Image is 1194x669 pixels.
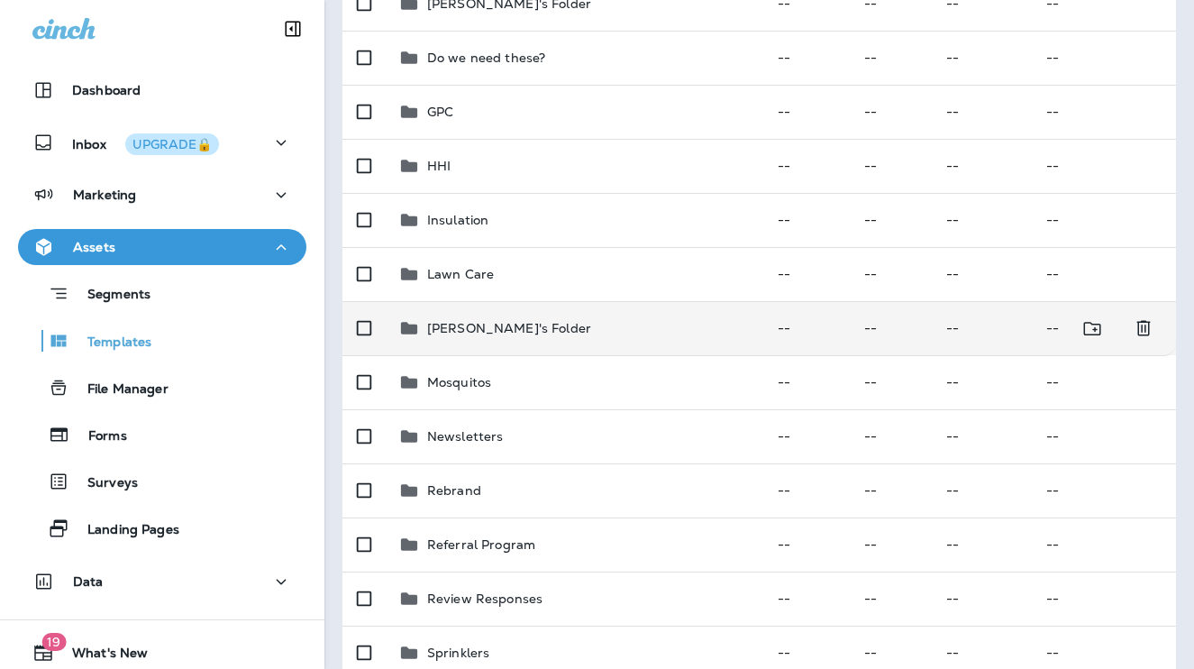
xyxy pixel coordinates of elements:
p: Segments [69,287,150,305]
td: -- [932,572,1032,626]
td: -- [763,139,850,193]
td: -- [1032,301,1131,355]
button: UPGRADE🔒 [125,133,219,155]
p: Templates [69,334,151,352]
p: Inbox [72,133,219,152]
button: Delete [1126,310,1162,347]
p: HHI [427,159,451,173]
p: Data [73,574,104,589]
td: -- [850,85,932,139]
td: -- [850,572,932,626]
p: Forms [70,428,127,445]
td: -- [932,247,1032,301]
p: Insulation [427,213,488,227]
td: -- [1032,193,1176,247]
span: 19 [41,633,66,651]
button: Data [18,564,306,600]
td: -- [763,247,850,301]
td: -- [932,139,1032,193]
button: Dashboard [18,72,306,108]
td: -- [763,463,850,518]
p: Surveys [69,475,138,492]
button: Landing Pages [18,509,306,547]
p: Do we need these? [427,50,545,65]
button: Surveys [18,463,306,500]
button: InboxUPGRADE🔒 [18,124,306,160]
button: Assets [18,229,306,265]
td: -- [1032,247,1176,301]
td: -- [932,518,1032,572]
p: Sprinklers [427,646,489,660]
td: -- [850,247,932,301]
button: Move to folder [1074,310,1111,347]
p: Mosquitos [427,375,491,389]
td: -- [763,31,850,85]
button: File Manager [18,369,306,407]
td: -- [1032,518,1176,572]
td: -- [932,193,1032,247]
td: -- [763,85,850,139]
td: -- [850,355,932,409]
p: Assets [73,240,115,254]
td: -- [1032,409,1176,463]
p: Newsletters [427,429,504,444]
div: UPGRADE🔒 [132,138,212,151]
td: -- [850,518,932,572]
p: Landing Pages [69,522,179,539]
td: -- [1032,85,1176,139]
p: Referral Program [427,537,535,552]
td: -- [1032,572,1176,626]
td: -- [763,193,850,247]
td: -- [850,409,932,463]
button: Marketing [18,177,306,213]
td: -- [850,301,932,355]
p: Rebrand [427,483,481,498]
p: Marketing [73,188,136,202]
button: Collapse Sidebar [268,11,318,47]
td: -- [1032,31,1176,85]
td: -- [850,139,932,193]
td: -- [763,409,850,463]
td: -- [932,463,1032,518]
p: GPC [427,105,453,119]
button: Segments [18,274,306,313]
td: -- [932,355,1032,409]
td: -- [850,463,932,518]
td: -- [763,301,850,355]
p: Dashboard [72,83,141,97]
button: Templates [18,322,306,360]
td: -- [1032,139,1176,193]
p: File Manager [69,381,169,399]
p: Lawn Care [427,267,494,281]
td: -- [763,518,850,572]
td: -- [932,85,1032,139]
td: -- [1032,463,1176,518]
td: -- [850,31,932,85]
td: -- [932,409,1032,463]
td: -- [850,193,932,247]
td: -- [763,355,850,409]
p: Review Responses [427,591,542,606]
td: -- [1032,355,1176,409]
td: -- [932,31,1032,85]
p: [PERSON_NAME]'s Folder [427,321,591,335]
span: What's New [54,646,148,667]
td: -- [932,301,1032,355]
td: -- [763,572,850,626]
button: Forms [18,416,306,454]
